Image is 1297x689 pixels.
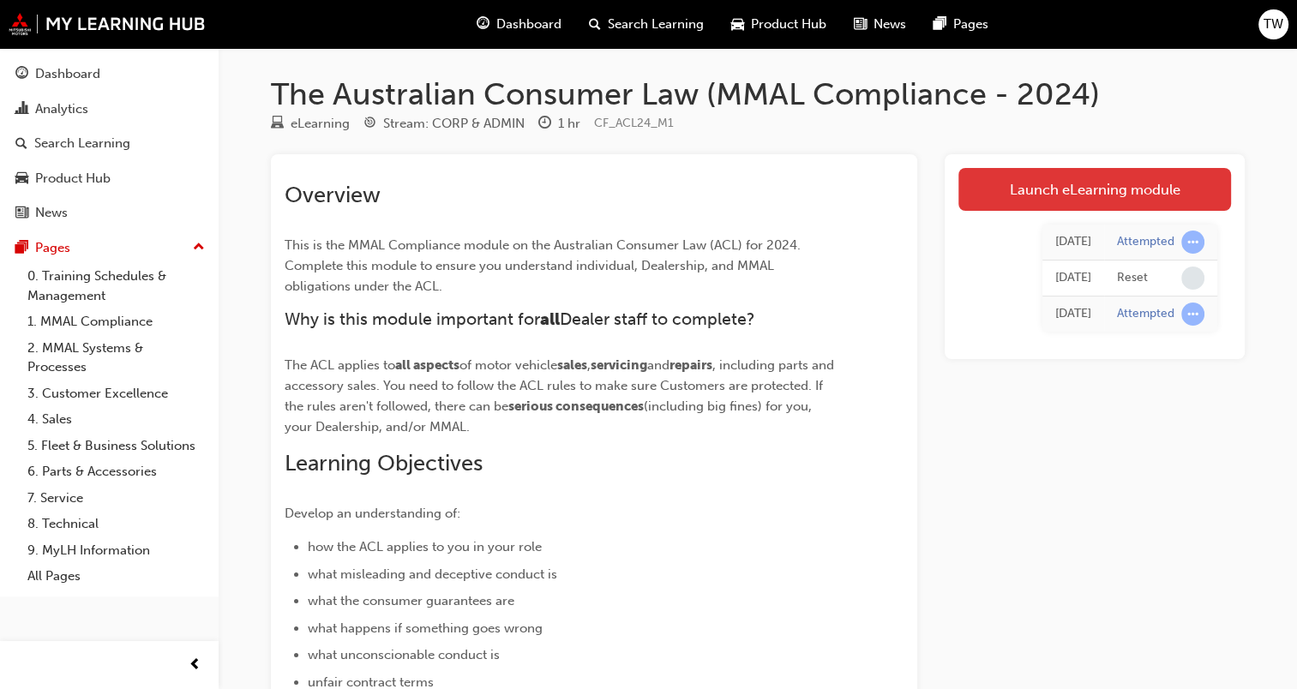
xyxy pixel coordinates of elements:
[15,102,28,117] span: chart-icon
[463,7,575,42] a: guage-iconDashboard
[34,134,130,153] div: Search Learning
[285,357,838,414] span: , including parts and accessory sales. You need to follow the ACL rules to make sure Customers ar...
[934,14,946,35] span: pages-icon
[7,58,212,90] a: Dashboard
[718,7,840,42] a: car-iconProduct Hub
[21,537,212,564] a: 9. MyLH Information
[363,113,525,135] div: Stream
[7,55,212,232] button: DashboardAnalyticsSearch LearningProduct HubNews
[7,232,212,264] button: Pages
[308,566,557,582] span: what misleading and deceptive conduct is
[7,93,212,125] a: Analytics
[557,357,587,373] span: sales
[1181,303,1204,326] span: learningRecordVerb_ATTEMPT-icon
[271,75,1245,113] h1: The Australian Consumer Law (MMAL Compliance - 2024)
[958,168,1231,211] a: Launch eLearning module
[21,485,212,512] a: 7. Service
[21,563,212,590] a: All Pages
[558,114,580,134] div: 1 hr
[35,238,70,258] div: Pages
[1055,304,1091,324] div: Fri Jul 11 2025 08:46:39 GMT+1000 (Australian Eastern Standard Time)
[751,15,826,34] span: Product Hub
[285,309,540,329] span: Why is this module important for
[1181,267,1204,290] span: learningRecordVerb_NONE-icon
[15,241,28,256] span: pages-icon
[608,15,704,34] span: Search Learning
[383,114,525,134] div: Stream: CORP & ADMIN
[35,64,100,84] div: Dashboard
[575,7,718,42] a: search-iconSearch Learning
[395,357,459,373] span: all aspects
[1181,231,1204,254] span: learningRecordVerb_ATTEMPT-icon
[594,116,674,130] span: Learning resource code
[21,511,212,537] a: 8. Technical
[496,15,561,34] span: Dashboard
[308,647,500,662] span: what unconscionable conduct is
[587,357,591,373] span: ,
[1117,234,1174,250] div: Attempted
[363,117,376,132] span: target-icon
[21,263,212,309] a: 0. Training Schedules & Management
[15,206,28,221] span: news-icon
[9,13,206,35] img: mmal
[35,169,111,189] div: Product Hub
[308,539,542,554] span: how the ACL applies to you in your role
[477,14,489,35] span: guage-icon
[459,357,557,373] span: of motor vehicle
[21,380,212,407] a: 3. Customer Excellence
[308,620,543,636] span: what happens if something goes wrong
[840,7,920,42] a: news-iconNews
[285,182,381,208] span: Overview
[589,14,601,35] span: search-icon
[291,114,350,134] div: eLearning
[854,14,867,35] span: news-icon
[7,163,212,195] a: Product Hub
[285,506,460,521] span: Develop an understanding of:
[7,128,212,159] a: Search Learning
[7,197,212,229] a: News
[21,335,212,380] a: 2. MMAL Systems & Processes
[15,67,28,82] span: guage-icon
[1117,306,1174,322] div: Attempted
[953,15,988,34] span: Pages
[560,309,755,329] span: Dealer staff to complete?
[189,655,201,676] span: prev-icon
[540,309,560,329] span: all
[35,99,88,119] div: Analytics
[1117,270,1148,286] div: Reset
[920,7,1002,42] a: pages-iconPages
[647,357,670,373] span: and
[538,113,580,135] div: Duration
[21,433,212,459] a: 5. Fleet & Business Solutions
[15,136,27,152] span: search-icon
[285,237,804,294] span: This is the MMAL Compliance module on the Australian Consumer Law (ACL) for 2024. Complete this m...
[15,171,28,187] span: car-icon
[35,203,68,223] div: News
[874,15,906,34] span: News
[193,237,205,259] span: up-icon
[670,357,712,373] span: repairs
[21,458,212,485] a: 6. Parts & Accessories
[538,117,551,132] span: clock-icon
[1055,268,1091,288] div: Thu Jul 31 2025 14:10:01 GMT+1000 (Australian Eastern Standard Time)
[21,406,212,433] a: 4. Sales
[285,357,395,373] span: The ACL applies to
[271,113,350,135] div: Type
[21,309,212,335] a: 1. MMAL Compliance
[1264,15,1283,34] span: TW
[1055,232,1091,252] div: Thu Jul 31 2025 14:10:03 GMT+1000 (Australian Eastern Standard Time)
[731,14,744,35] span: car-icon
[271,117,284,132] span: learningResourceType_ELEARNING-icon
[1258,9,1288,39] button: TW
[508,398,644,414] span: serious consequences
[308,593,514,608] span: what the consumer guarantees are
[285,450,483,476] span: Learning Objectives
[591,357,647,373] span: servicing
